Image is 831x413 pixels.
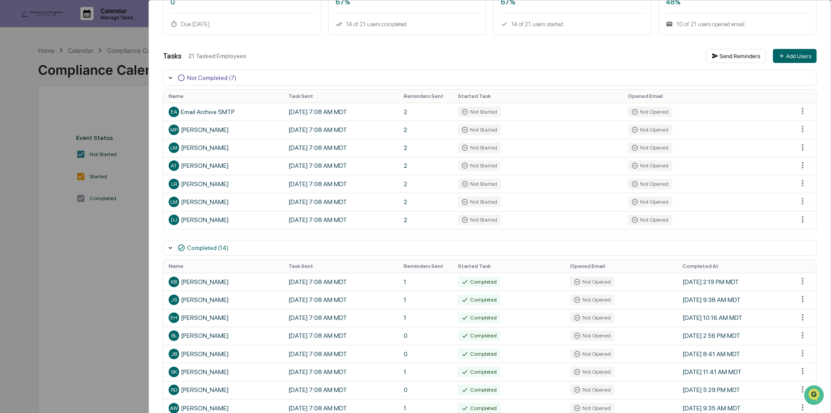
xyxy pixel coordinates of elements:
[283,175,398,193] td: [DATE] 7:08 AM MDT
[398,363,453,381] td: 1
[666,21,809,28] div: 10 of 21 users opened email
[169,312,278,323] div: [PERSON_NAME]
[677,260,793,273] th: Completed At
[187,244,229,251] div: Completed (14)
[283,260,398,273] th: Task Sent
[398,291,453,309] td: 1
[72,110,108,119] span: Attestations
[628,107,672,117] div: Not Opened
[169,385,278,395] div: [PERSON_NAME]
[171,181,177,187] span: LR
[171,297,177,303] span: JS
[677,363,793,381] td: [DATE] 11:41 AM MDT
[570,295,614,305] div: Not Opened
[63,111,70,118] div: 🗄️
[30,76,111,83] div: We're available if you need us!
[453,90,623,103] th: Started Task
[87,148,106,155] span: Pylon
[169,349,278,359] div: [PERSON_NAME]
[170,127,178,133] span: MP
[570,312,614,323] div: Not Opened
[283,90,398,103] th: Task Sent
[30,67,143,76] div: Start new chat
[458,215,501,225] div: Not Started
[570,277,614,287] div: Not Opened
[283,345,398,363] td: [DATE] 7:08 AM MDT
[283,211,398,229] td: [DATE] 7:08 AM MDT
[169,107,278,117] div: Email Archive SMTP
[169,367,278,377] div: [PERSON_NAME]
[283,121,398,139] td: [DATE] 7:08 AM MDT
[171,163,177,169] span: AT
[570,367,614,377] div: Not Opened
[677,291,793,309] td: [DATE] 9:38 AM MDT
[171,109,177,115] span: EA
[565,260,677,273] th: Opened Email
[398,139,453,157] td: 2
[458,312,500,323] div: Completed
[570,385,614,395] div: Not Opened
[398,211,453,229] td: 2
[5,123,59,139] a: 🔎Data Lookup
[283,363,398,381] td: [DATE] 7:08 AM MDT
[169,215,278,225] div: [PERSON_NAME]
[283,139,398,157] td: [DATE] 7:08 AM MDT
[570,349,614,359] div: Not Opened
[9,18,159,32] p: How can we help?
[458,142,501,153] div: Not Started
[60,107,112,122] a: 🗄️Attestations
[706,49,766,63] button: Send Reminders
[163,52,181,60] div: Tasks
[171,217,177,223] span: DJ
[458,197,501,207] div: Not Started
[398,157,453,175] td: 2
[336,21,479,28] div: 14 of 21 users completed
[628,215,672,225] div: Not Opened
[628,197,672,207] div: Not Opened
[170,405,178,411] span: AW
[677,309,793,327] td: [DATE] 10:16 AM MDT
[169,197,278,207] div: [PERSON_NAME]
[458,330,500,341] div: Completed
[501,21,644,28] div: 14 of 21 users started
[458,295,500,305] div: Completed
[458,179,501,189] div: Not Started
[170,21,314,28] div: Due [DATE]
[398,273,453,291] td: 1
[171,369,177,375] span: SK
[163,90,283,103] th: Name
[398,90,453,103] th: Reminders Sent
[283,193,398,211] td: [DATE] 7:08 AM MDT
[398,103,453,121] td: 2
[169,160,278,171] div: [PERSON_NAME]
[171,387,177,393] span: RD
[163,260,283,273] th: Name
[628,179,672,189] div: Not Opened
[169,125,278,135] div: [PERSON_NAME]
[5,107,60,122] a: 🖐️Preclearance
[62,148,106,155] a: Powered byPylon
[458,277,500,287] div: Completed
[169,142,278,153] div: [PERSON_NAME]
[677,273,793,291] td: [DATE] 2:19 PM MDT
[171,333,177,339] span: BL
[398,193,453,211] td: 2
[458,367,500,377] div: Completed
[171,279,177,285] span: KB
[398,175,453,193] td: 2
[283,273,398,291] td: [DATE] 7:08 AM MDT
[17,110,56,119] span: Preclearance
[453,260,565,273] th: Started Task
[628,160,672,171] div: Not Opened
[283,103,398,121] td: [DATE] 7:08 AM MDT
[283,291,398,309] td: [DATE] 7:08 AM MDT
[169,277,278,287] div: [PERSON_NAME]
[187,74,236,81] div: Not Completed (7)
[398,381,453,399] td: 0
[170,315,177,321] span: EH
[149,69,159,80] button: Start new chat
[398,121,453,139] td: 2
[283,381,398,399] td: [DATE] 7:08 AM MDT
